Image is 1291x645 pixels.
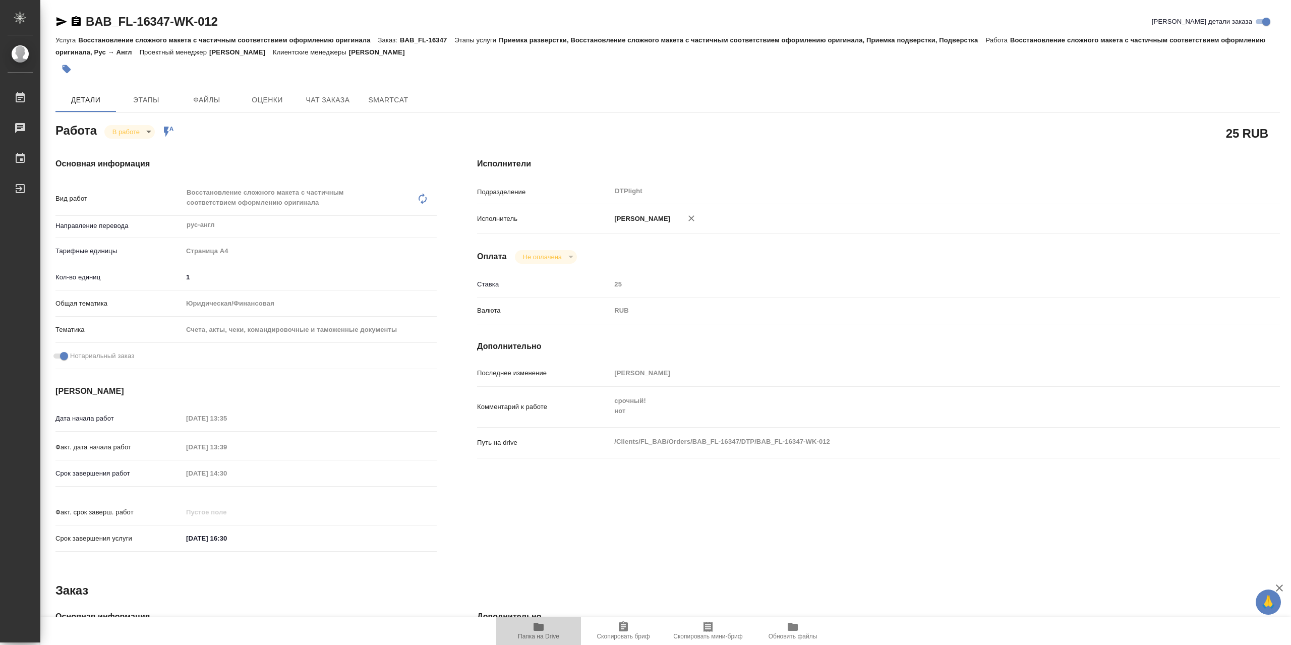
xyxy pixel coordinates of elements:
[378,36,400,44] p: Заказ:
[454,36,499,44] p: Этапы услуги
[680,207,702,229] button: Удалить исполнителя
[55,442,183,452] p: Факт. дата начала работ
[1152,17,1252,27] span: [PERSON_NAME] детали заказа
[55,582,88,599] h2: Заказ
[769,633,817,640] span: Обновить файлы
[349,48,413,56] p: [PERSON_NAME]
[55,272,183,282] p: Кол-во единиц
[104,125,155,139] div: В работе
[364,94,413,106] span: SmartCat
[55,325,183,335] p: Тематика
[750,617,835,645] button: Обновить файлы
[183,505,271,519] input: Пустое поле
[55,385,437,397] h4: [PERSON_NAME]
[611,366,1213,380] input: Пустое поле
[611,214,670,224] p: [PERSON_NAME]
[477,402,611,412] p: Комментарий к работе
[477,214,611,224] p: Исполнитель
[122,94,170,106] span: Этапы
[304,94,352,106] span: Чат заказа
[477,438,611,448] p: Путь на drive
[611,392,1213,420] textarea: срочный! нот
[499,36,985,44] p: Приемка разверстки, Восстановление сложного макета с частичным соответствием оформлению оригинала...
[55,36,78,44] p: Услуга
[183,270,437,284] input: ✎ Введи что-нибудь
[140,48,209,56] p: Проектный менеджер
[55,58,78,80] button: Добавить тэг
[55,221,183,231] p: Направление перевода
[1226,125,1268,142] h2: 25 RUB
[597,633,650,640] span: Скопировать бриф
[55,16,68,28] button: Скопировать ссылку для ЯМессенджера
[86,15,218,28] a: BAB_FL-16347-WK-012
[581,617,666,645] button: Скопировать бриф
[243,94,291,106] span: Оценки
[70,351,134,361] span: Нотариальный заказ
[666,617,750,645] button: Скопировать мини-бриф
[273,48,349,56] p: Клиентские менеджеры
[985,36,1010,44] p: Работа
[183,94,231,106] span: Файлы
[183,295,437,312] div: Юридическая/Финансовая
[1256,590,1281,615] button: 🙏
[55,246,183,256] p: Тарифные единицы
[611,433,1213,450] textarea: /Clients/FL_BAB/Orders/BAB_FL-16347/DTP/BAB_FL-16347-WK-012
[183,531,271,546] input: ✎ Введи что-нибудь
[209,48,273,56] p: [PERSON_NAME]
[55,414,183,424] p: Дата начала работ
[55,534,183,544] p: Срок завершения услуги
[611,302,1213,319] div: RUB
[55,468,183,479] p: Срок завершения работ
[477,158,1280,170] h4: Исполнители
[477,368,611,378] p: Последнее изменение
[55,507,183,517] p: Факт. срок заверш. работ
[1260,592,1277,613] span: 🙏
[183,243,437,260] div: Страница А4
[62,94,110,106] span: Детали
[477,611,1280,623] h4: Дополнительно
[611,277,1213,291] input: Пустое поле
[400,36,454,44] p: BAB_FL-16347
[183,321,437,338] div: Счета, акты, чеки, командировочные и таможенные документы
[515,250,577,264] div: В работе
[518,633,559,640] span: Папка на Drive
[477,251,507,263] h4: Оплата
[55,121,97,139] h2: Работа
[55,299,183,309] p: Общая тематика
[183,440,271,454] input: Пустое поле
[55,611,437,623] h4: Основная информация
[477,306,611,316] p: Валюта
[55,158,437,170] h4: Основная информация
[477,340,1280,353] h4: Дополнительно
[109,128,143,136] button: В работе
[78,36,378,44] p: Восстановление сложного макета с частичным соответствием оформлению оригинала
[183,466,271,481] input: Пустое поле
[496,617,581,645] button: Папка на Drive
[183,411,271,426] input: Пустое поле
[477,187,611,197] p: Подразделение
[477,279,611,289] p: Ставка
[70,16,82,28] button: Скопировать ссылку
[520,253,565,261] button: Не оплачена
[673,633,742,640] span: Скопировать мини-бриф
[55,194,183,204] p: Вид работ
